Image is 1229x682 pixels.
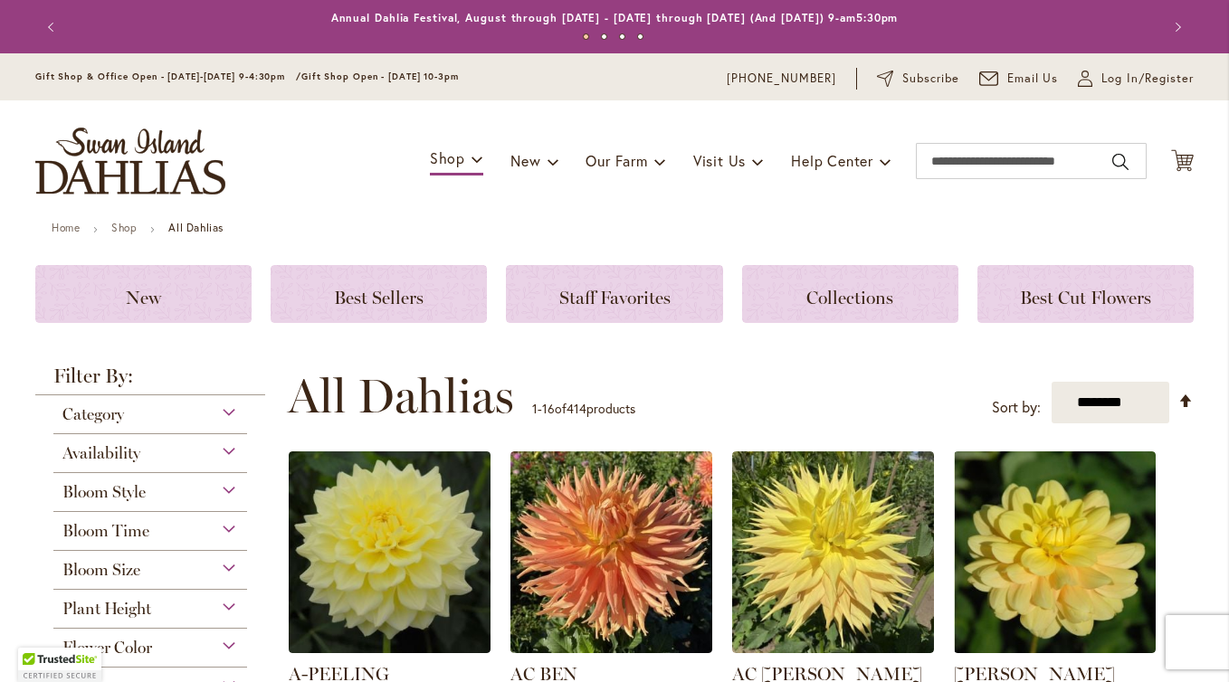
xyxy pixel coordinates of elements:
a: Email Us [979,70,1059,88]
img: AHOY MATEY [954,451,1156,653]
img: AC Jeri [732,451,934,653]
span: Shop [430,148,465,167]
span: Bloom Style [62,482,146,502]
span: Visit Us [693,151,746,170]
a: New [35,265,252,323]
span: 1 [532,400,538,417]
span: Email Us [1007,70,1059,88]
a: Staff Favorites [506,265,722,323]
span: Bloom Time [62,521,149,541]
span: Collections [806,287,893,308]
a: store logo [35,128,225,194]
p: - of products [532,394,635,423]
button: 2 of 4 [601,33,607,40]
a: Home [52,221,80,234]
span: Log In/Register [1101,70,1194,88]
span: New [126,287,161,308]
a: Best Sellers [271,265,487,323]
button: 3 of 4 [619,33,625,40]
button: 4 of 4 [637,33,643,40]
span: Help Center [791,151,873,170]
button: Previous [35,9,71,45]
a: Annual Dahlia Festival, August through [DATE] - [DATE] through [DATE] (And [DATE]) 9-am5:30pm [331,11,899,24]
span: Category [62,404,124,424]
a: AHOY MATEY [954,639,1156,657]
img: A-Peeling [289,451,491,653]
a: [PHONE_NUMBER] [727,70,836,88]
a: AC Jeri [732,639,934,657]
a: Best Cut Flowers [977,265,1194,323]
span: 16 [542,400,555,417]
a: Shop [111,221,137,234]
span: All Dahlias [288,369,514,423]
img: AC BEN [510,451,712,653]
button: 1 of 4 [583,33,589,40]
a: A-Peeling [289,639,491,657]
a: Subscribe [877,70,959,88]
a: AC BEN [510,639,712,657]
span: Staff Favorites [559,287,671,308]
iframe: Launch Accessibility Center [14,618,64,668]
label: Sort by: [992,391,1041,424]
span: Plant Height [62,599,151,619]
span: Flower Color [62,638,152,658]
strong: Filter By: [35,366,265,395]
span: Bloom Size [62,560,140,580]
strong: All Dahlias [168,221,224,234]
span: Gift Shop Open - [DATE] 10-3pm [301,71,459,82]
span: Availability [62,443,140,463]
button: Next [1158,9,1194,45]
a: Collections [742,265,958,323]
span: 414 [567,400,586,417]
a: Log In/Register [1078,70,1194,88]
span: Best Sellers [334,287,424,308]
span: Best Cut Flowers [1020,287,1151,308]
span: Gift Shop & Office Open - [DATE]-[DATE] 9-4:30pm / [35,71,301,82]
span: Subscribe [902,70,959,88]
span: New [510,151,540,170]
span: Our Farm [586,151,647,170]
